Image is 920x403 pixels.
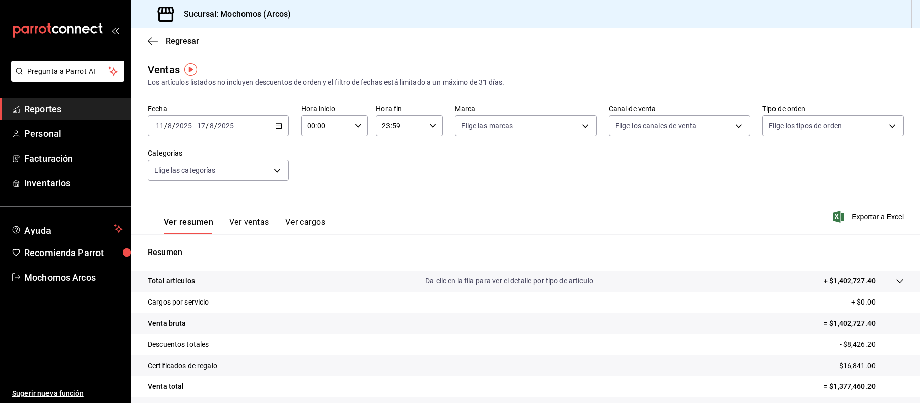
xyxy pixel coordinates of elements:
p: Venta bruta [148,318,186,329]
div: Los artículos listados no incluyen descuentos de orden y el filtro de fechas está limitado a un m... [148,77,904,88]
span: Facturación [24,152,123,165]
p: Descuentos totales [148,339,209,350]
p: Total artículos [148,276,195,286]
div: navigation tabs [164,217,325,234]
label: Fecha [148,105,289,112]
input: -- [167,122,172,130]
span: / [164,122,167,130]
div: Ventas [148,62,180,77]
p: = $1,402,727.40 [824,318,904,329]
p: + $0.00 [851,297,904,308]
span: / [214,122,217,130]
p: Cargos por servicio [148,297,209,308]
span: - [193,122,196,130]
label: Categorías [148,149,289,157]
img: Tooltip marker [184,63,197,76]
p: Venta total [148,381,184,392]
p: Da clic en la fila para ver el detalle por tipo de artículo [425,276,593,286]
span: Regresar [166,36,199,46]
input: ---- [217,122,234,130]
p: - $8,426.20 [840,339,904,350]
input: -- [155,122,164,130]
p: = $1,377,460.20 [824,381,904,392]
p: Certificados de regalo [148,361,217,371]
span: Recomienda Parrot [24,246,123,260]
span: Inventarios [24,176,123,190]
span: / [206,122,209,130]
button: Regresar [148,36,199,46]
span: Reportes [24,102,123,116]
label: Hora inicio [301,105,368,112]
label: Marca [455,105,596,112]
span: Mochomos Arcos [24,271,123,284]
span: Pregunta a Parrot AI [27,66,109,77]
span: Ayuda [24,223,110,235]
button: Ver resumen [164,217,213,234]
p: + $1,402,727.40 [824,276,876,286]
span: / [172,122,175,130]
input: -- [197,122,206,130]
label: Hora fin [376,105,443,112]
button: Ver ventas [229,217,269,234]
span: Elige los tipos de orden [769,121,842,131]
span: Elige las marcas [461,121,513,131]
label: Canal de venta [609,105,750,112]
p: Resumen [148,246,904,259]
h3: Sucursal: Mochomos (Arcos) [176,8,291,20]
button: Ver cargos [285,217,326,234]
button: open_drawer_menu [111,26,119,34]
button: Pregunta a Parrot AI [11,61,124,82]
input: -- [209,122,214,130]
p: - $16,841.00 [835,361,904,371]
span: Sugerir nueva función [12,388,123,399]
button: Exportar a Excel [835,211,904,223]
label: Tipo de orden [762,105,904,112]
span: Personal [24,127,123,140]
a: Pregunta a Parrot AI [7,73,124,84]
span: Elige los canales de venta [615,121,696,131]
input: ---- [175,122,192,130]
span: Elige las categorías [154,165,216,175]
